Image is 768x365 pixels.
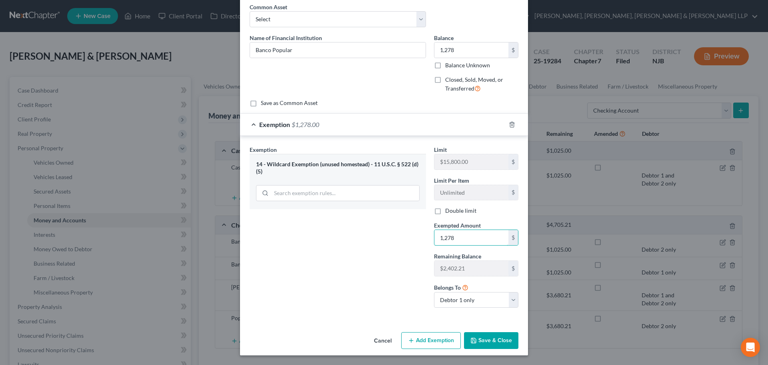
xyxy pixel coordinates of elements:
[250,34,322,41] span: Name of Financial Institution
[401,332,461,349] button: Add Exemption
[250,3,287,11] label: Common Asset
[445,207,476,215] label: Double limit
[434,176,469,185] label: Limit Per Item
[508,230,518,245] div: $
[434,284,461,291] span: Belongs To
[256,161,420,175] div: 14 - Wildcard Exemption (unused homestead) - 11 U.S.C. § 522 (d)(5)
[434,146,447,153] span: Limit
[434,222,481,229] span: Exempted Amount
[508,261,518,276] div: $
[368,333,398,349] button: Cancel
[508,185,518,200] div: $
[434,261,508,276] input: --
[445,76,503,92] span: Closed, Sold, Moved, or Transferred
[508,154,518,169] div: $
[434,230,508,245] input: 0.00
[271,186,419,201] input: Search exemption rules...
[508,42,518,58] div: $
[250,146,277,153] span: Exemption
[434,185,508,200] input: --
[445,61,490,69] label: Balance Unknown
[434,34,454,42] label: Balance
[259,121,290,128] span: Exemption
[464,332,518,349] button: Save & Close
[434,154,508,169] input: --
[434,252,481,260] label: Remaining Balance
[261,99,318,107] label: Save as Common Asset
[250,42,426,58] input: Enter name...
[292,121,319,128] span: $1,278.00
[741,338,760,357] div: Open Intercom Messenger
[434,42,508,58] input: 0.00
